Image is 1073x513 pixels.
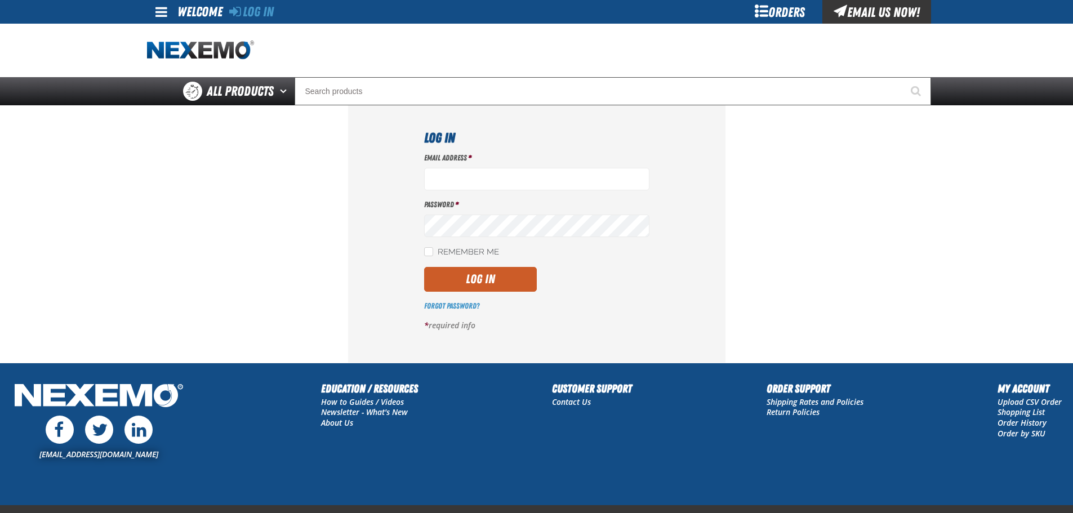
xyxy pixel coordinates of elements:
[552,380,632,397] h2: Customer Support
[998,428,1045,439] a: Order by SKU
[998,407,1045,417] a: Shopping List
[424,247,433,256] input: Remember Me
[147,41,254,60] a: Home
[424,153,649,163] label: Email Address
[39,449,158,460] a: [EMAIL_ADDRESS][DOMAIN_NAME]
[424,301,479,310] a: Forgot Password?
[321,417,353,428] a: About Us
[11,380,186,413] img: Nexemo Logo
[903,77,931,105] button: Start Searching
[998,380,1062,397] h2: My Account
[767,380,863,397] h2: Order Support
[767,396,863,407] a: Shipping Rates and Policies
[424,199,649,210] label: Password
[229,4,274,20] a: Log In
[552,396,591,407] a: Contact Us
[147,41,254,60] img: Nexemo logo
[998,396,1062,407] a: Upload CSV Order
[424,320,649,331] p: required info
[321,396,404,407] a: How to Guides / Videos
[321,407,408,417] a: Newsletter - What's New
[424,267,537,292] button: Log In
[207,81,274,101] span: All Products
[276,77,295,105] button: Open All Products pages
[424,128,649,148] h1: Log In
[424,247,499,258] label: Remember Me
[295,77,931,105] input: Search
[321,380,418,397] h2: Education / Resources
[998,417,1047,428] a: Order History
[767,407,820,417] a: Return Policies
